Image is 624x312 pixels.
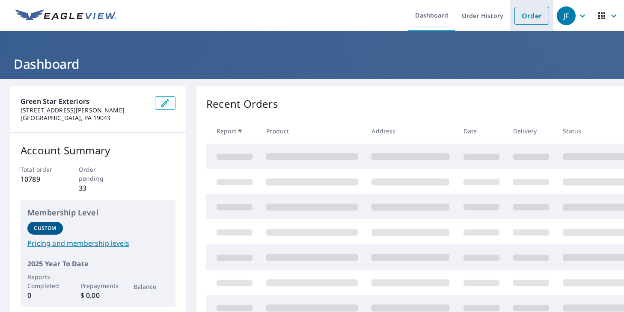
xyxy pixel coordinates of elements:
[27,238,169,248] a: Pricing and membership levels
[514,7,549,25] a: Order
[21,143,175,158] p: Account Summary
[27,207,169,218] p: Membership Level
[79,165,118,183] p: Order pending
[79,183,118,193] p: 33
[21,96,148,106] p: Green Star Exteriors
[506,118,556,144] th: Delivery
[206,96,278,112] p: Recent Orders
[457,118,506,144] th: Date
[15,9,116,22] img: EV Logo
[27,290,63,300] p: 0
[21,165,59,174] p: Total order
[27,259,169,269] p: 2025 Year To Date
[557,6,576,25] div: JF
[34,224,56,232] p: Custom
[80,281,116,290] p: Prepayments
[21,106,148,114] p: [STREET_ADDRESS][PERSON_NAME]
[259,118,365,144] th: Product
[206,118,259,144] th: Report #
[134,282,169,291] p: Balance
[21,174,59,184] p: 10789
[365,118,456,144] th: Address
[80,290,116,300] p: $ 0.00
[27,272,63,290] p: Reports Completed
[10,55,614,73] h1: Dashboard
[21,114,148,122] p: [GEOGRAPHIC_DATA], PA 19043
